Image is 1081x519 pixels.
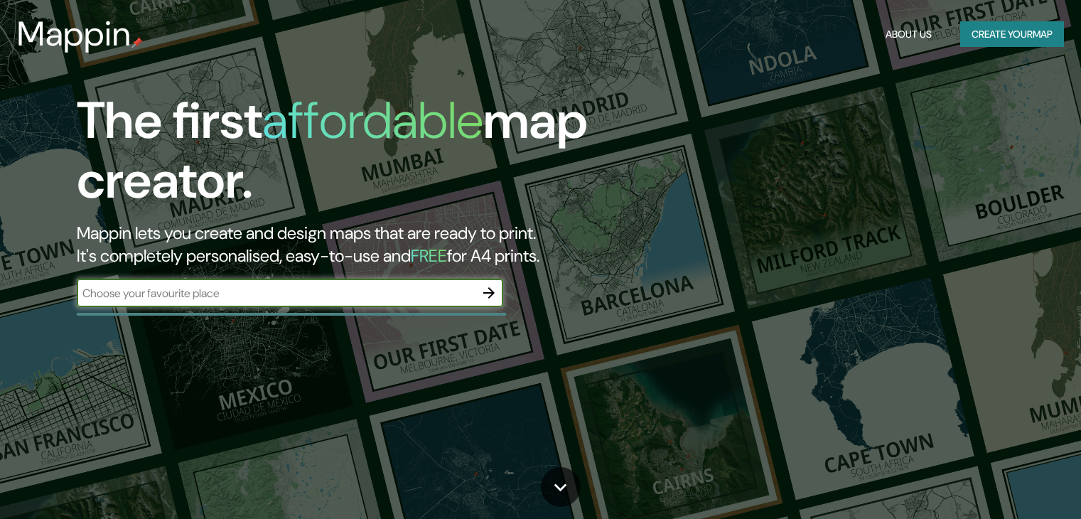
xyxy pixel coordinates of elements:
h1: The first map creator. [77,91,618,222]
input: Choose your favourite place [77,285,475,301]
h3: Mappin [17,14,131,54]
h1: affordable [262,87,483,154]
button: Create yourmap [960,21,1064,48]
img: mappin-pin [131,37,143,48]
h5: FREE [411,245,447,267]
button: About Us [880,21,937,48]
h2: Mappin lets you create and design maps that are ready to print. It's completely personalised, eas... [77,222,618,267]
